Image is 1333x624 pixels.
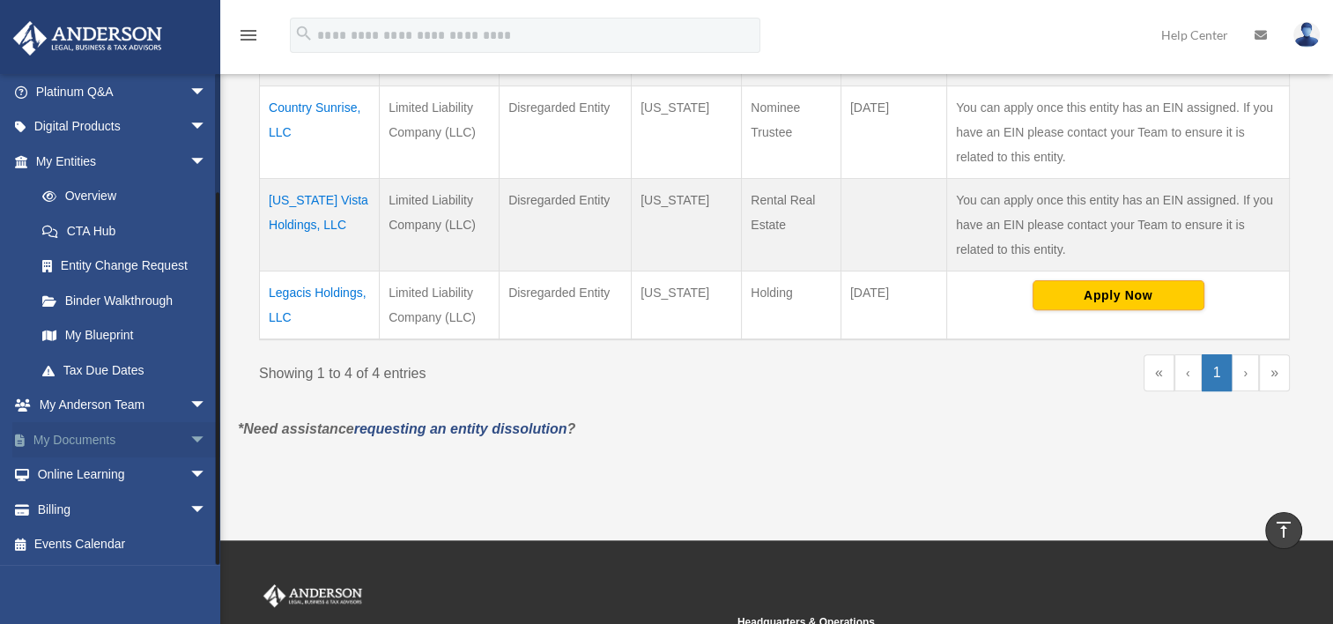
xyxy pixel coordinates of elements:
[25,318,225,353] a: My Blueprint
[189,144,225,180] span: arrow_drop_down
[189,109,225,145] span: arrow_drop_down
[1293,22,1320,48] img: User Pic
[25,283,225,318] a: Binder Walkthrough
[189,422,225,458] span: arrow_drop_down
[632,271,742,339] td: [US_STATE]
[25,179,216,214] a: Overview
[189,388,225,424] span: arrow_drop_down
[12,109,233,145] a: Digital Productsarrow_drop_down
[189,457,225,494] span: arrow_drop_down
[25,249,225,284] a: Entity Change Request
[12,422,233,457] a: My Documentsarrow_drop_down
[294,24,314,43] i: search
[12,74,233,109] a: Platinum Q&Aarrow_drop_down
[380,85,500,178] td: Limited Liability Company (LLC)
[354,421,567,436] a: requesting an entity dissolution
[500,85,632,178] td: Disregarded Entity
[12,527,233,562] a: Events Calendar
[500,178,632,271] td: Disregarded Entity
[1265,512,1302,549] a: vertical_align_top
[12,457,233,493] a: Online Learningarrow_drop_down
[380,271,500,339] td: Limited Liability Company (LLC)
[1202,354,1233,391] a: 1
[1144,354,1174,391] a: First
[25,353,225,388] a: Tax Due Dates
[12,388,233,423] a: My Anderson Teamarrow_drop_down
[238,421,575,436] em: *Need assistance ?
[1174,354,1202,391] a: Previous
[189,74,225,110] span: arrow_drop_down
[742,178,841,271] td: Rental Real Estate
[25,213,225,249] a: CTA Hub
[260,271,380,339] td: Legacis Holdings, LLC
[238,25,259,46] i: menu
[380,178,500,271] td: Limited Liability Company (LLC)
[1232,354,1259,391] a: Next
[260,178,380,271] td: [US_STATE] Vista Holdings, LLC
[947,178,1290,271] td: You can apply once this entity has an EIN assigned. If you have an EIN please contact your Team t...
[947,85,1290,178] td: You can apply once this entity has an EIN assigned. If you have an EIN please contact your Team t...
[841,85,946,178] td: [DATE]
[12,492,233,527] a: Billingarrow_drop_down
[189,492,225,528] span: arrow_drop_down
[12,144,225,179] a: My Entitiesarrow_drop_down
[632,85,742,178] td: [US_STATE]
[238,31,259,46] a: menu
[1259,354,1290,391] a: Last
[259,354,761,386] div: Showing 1 to 4 of 4 entries
[1273,519,1294,540] i: vertical_align_top
[841,271,946,339] td: [DATE]
[260,85,380,178] td: Country Sunrise, LLC
[742,271,841,339] td: Holding
[260,584,366,607] img: Anderson Advisors Platinum Portal
[8,21,167,56] img: Anderson Advisors Platinum Portal
[742,85,841,178] td: Nominee Trustee
[1033,280,1204,310] button: Apply Now
[632,178,742,271] td: [US_STATE]
[500,271,632,339] td: Disregarded Entity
